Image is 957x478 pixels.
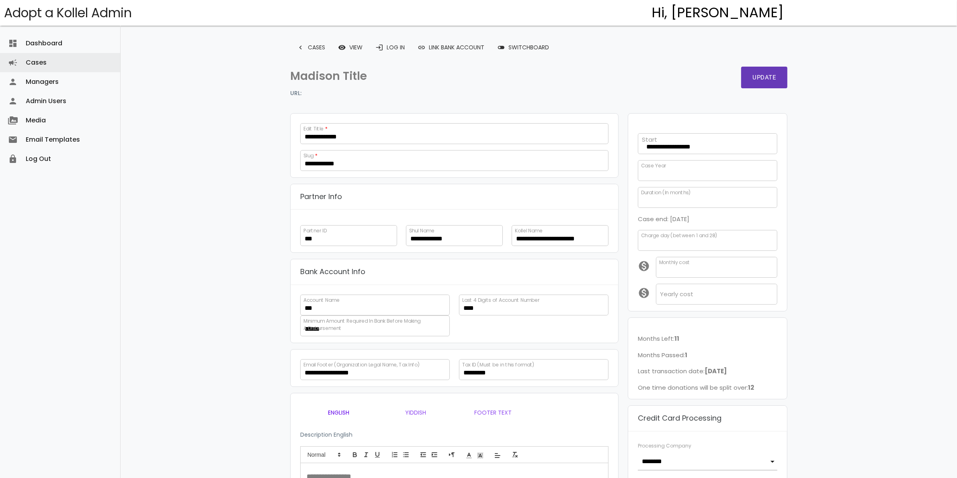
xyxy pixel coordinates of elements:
i: email [8,130,18,149]
p: Partner Info [300,191,342,203]
p: One time donations will be split over: [638,382,778,393]
p: Months Passed: [638,350,778,360]
p: Madison Title [290,67,535,86]
a: Link Bank Account [411,40,491,55]
a: Footer Text [455,403,532,422]
span: link [418,40,426,55]
a: Yiddish [377,403,455,422]
i: person [8,92,18,111]
i: remove_red_eye [338,40,346,55]
i: monetization_on [638,260,656,272]
button: Update [741,67,787,88]
i: person [8,72,18,92]
a: loginLog In [369,40,411,55]
b: 11 [674,334,679,343]
a: remove_red_eyeView [332,40,369,55]
i: dashboard [8,34,18,53]
b: [DATE] [705,367,727,375]
p: Last transaction date: [638,366,778,376]
strong: URL: [290,89,301,98]
label: Description English [300,431,352,439]
label: Processing Company [638,442,691,450]
a: English [300,403,377,422]
p: Case end: [DATE] [638,214,778,224]
i: lock [8,149,18,169]
b: 1 [685,351,687,359]
i: campaign [8,53,18,72]
i: monetization_on [638,287,656,299]
h4: Hi, [PERSON_NAME] [652,5,784,20]
span: toggle_off [497,40,505,55]
i: login [375,40,383,55]
a: toggle_offSwitchboard [491,40,555,55]
p: Credit Card Processing [638,412,721,425]
i: keyboard_arrow_left [297,40,305,55]
a: keyboard_arrow_leftCases [290,40,332,55]
i: perm_media [8,111,18,130]
p: Bank Account Info [300,266,365,278]
b: 12 [748,383,754,392]
p: Months Left: [638,334,778,344]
